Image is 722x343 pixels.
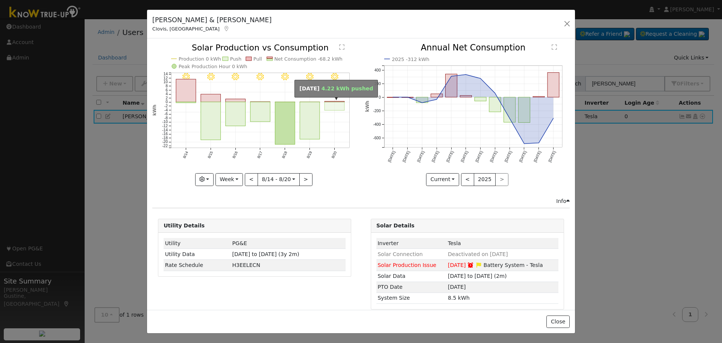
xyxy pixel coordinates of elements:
rect: onclick="" [250,102,270,122]
button: Week [215,173,243,186]
rect: onclick="" [460,96,472,98]
text: [DATE] [475,150,484,163]
i: 8/16 - Clear [232,73,240,81]
circle: onclick="" [537,142,540,145]
text: 8/18 [281,151,288,159]
text: -20 [162,140,168,144]
text: 6 [166,88,168,92]
text: -6 [164,112,168,116]
rect: onclick="" [518,97,530,122]
rect: onclick="" [489,97,501,112]
text: 2 [166,96,168,100]
text: 400 [374,68,381,72]
rect: onclick="" [475,97,486,101]
text: 8/20 [331,151,338,159]
span: K [232,262,260,268]
td: Rate Schedule [164,260,231,271]
rect: onclick="" [226,99,246,102]
text: 12 [164,76,168,80]
span: ID: 15239616, authorized: 10/21/24 [232,240,247,246]
text: 0 [378,95,381,99]
i: 8/20 - Clear [331,73,338,81]
text: 2025 -312 kWh [392,56,429,62]
text: Pull [253,56,262,62]
rect: onclick="" [548,73,559,97]
text: [DATE] [504,150,513,163]
span: [DATE] to [DATE] (3y 2m) [232,251,299,257]
button: Current [426,173,459,186]
text: 8/14 [182,151,189,159]
circle: onclick="" [479,77,482,80]
text: [DATE] [518,150,527,163]
text: [DATE] [431,150,440,163]
text: -18 [162,136,168,140]
text: 8/19 [306,151,313,159]
rect: onclick="" [504,97,515,122]
text: 8 [166,84,168,88]
rect: onclick="" [445,74,457,97]
circle: onclick="" [493,92,496,95]
td: Solar Data [376,271,447,282]
text: Net Consumption -68.2 kWh [275,56,343,62]
text: 4 [166,92,168,96]
text: -600 [373,136,381,140]
text: Annual Net Consumption [421,43,526,53]
td: Inverter [376,238,447,249]
circle: onclick="" [523,142,526,145]
button: 2025 [474,173,496,186]
td: PTO Date [376,282,447,293]
rect: onclick="" [431,94,442,98]
span: Battery System - Tesla [484,262,543,268]
button: < [461,173,474,186]
text: -14 [162,128,168,132]
text: [DATE] [416,150,425,163]
text: 14 [164,72,168,76]
button: 8/14 - 8/20 [258,173,300,186]
div: Info [556,197,570,205]
rect: onclick="" [176,79,196,102]
text: -200 [373,109,381,113]
i: 8/17 - Clear [256,73,264,81]
a: Map [223,26,230,32]
circle: onclick="" [420,101,423,104]
circle: onclick="" [508,117,511,120]
text: [DATE] [445,150,454,163]
text: -400 [373,122,381,127]
span: [DATE] to [DATE] (2m) [448,273,507,279]
td: System Size [376,293,447,303]
rect: onclick="" [300,102,320,139]
circle: onclick="" [464,73,467,76]
text: -4 [164,108,168,112]
i: 8/14 - Clear [182,73,190,81]
text: -8 [164,116,168,120]
h5: [PERSON_NAME] & [PERSON_NAME] [152,15,272,25]
text: Solar Production vs Consumption [192,43,329,52]
span: ID: 659, authorized: 10/28/24 [448,240,461,246]
rect: onclick="" [201,102,221,140]
text: -10 [162,120,168,124]
text: kWh [152,105,157,116]
circle: onclick="" [450,75,453,78]
button: Close [546,316,569,328]
span: 8.5 kWh [448,295,470,301]
i: Edit Issue [475,262,482,268]
text: -16 [162,132,168,136]
text:  [339,44,344,50]
span: Clovis, [GEOGRAPHIC_DATA] [152,26,220,32]
text: [DATE] [489,150,498,163]
text: 8/15 [207,151,214,159]
text: 10 [164,80,168,84]
i: 8/18 - Clear [281,73,289,81]
text: -22 [162,144,168,148]
strong: Utility Details [164,223,205,229]
button: < [245,173,258,186]
text: [DATE] [460,150,469,163]
rect: onclick="" [325,101,345,102]
rect: onclick="" [275,102,295,145]
span: 4.22 kWh pushed [322,85,373,91]
span: Solar Production Issue [378,262,436,268]
circle: onclick="" [406,96,409,99]
text: [DATE] [548,150,557,163]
